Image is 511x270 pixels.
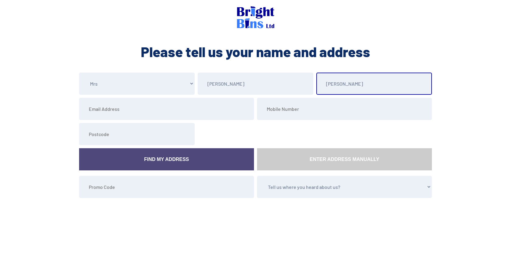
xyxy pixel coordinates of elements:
[257,148,432,170] a: Enter Address Manually
[316,73,432,95] input: Last Name
[198,73,313,95] input: First Name
[257,98,432,120] input: Mobile Number
[79,148,254,170] a: Find My Address
[79,176,254,198] input: Promo Code
[79,98,254,120] input: Email Address
[79,123,195,145] input: Postcode
[78,43,433,61] h2: Please tell us your name and address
